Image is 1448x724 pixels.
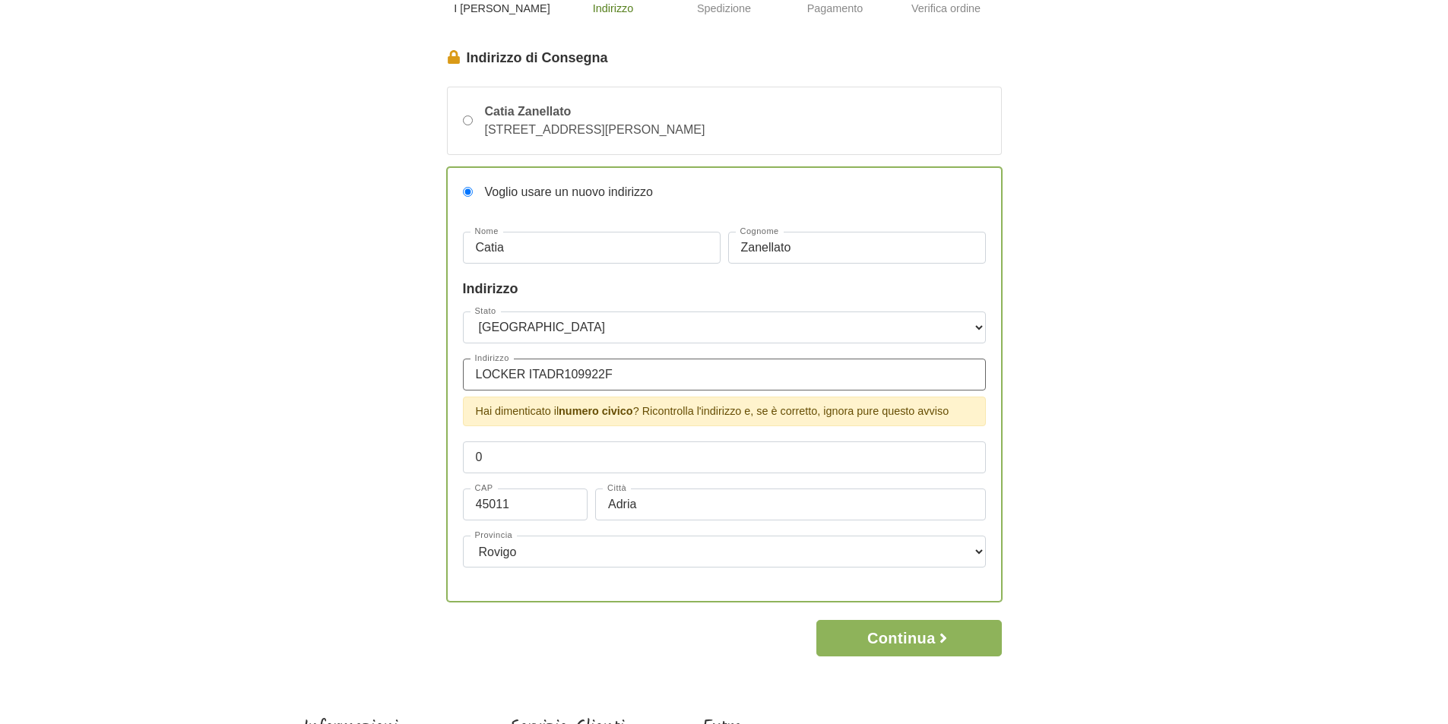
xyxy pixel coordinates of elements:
[485,103,705,121] span: Catia Zanellato
[564,1,663,17] p: Indirizzo
[463,232,721,264] input: Nome
[463,115,473,125] input: Catia Zanellato [STREET_ADDRESS][PERSON_NAME]
[485,123,705,136] span: [STREET_ADDRESS][PERSON_NAME]
[471,307,501,315] label: Stato
[595,488,986,520] input: Città
[463,441,986,473] input: Indirizzo 2 (Azienda, c/o, interno, campanello...)
[736,227,784,236] label: Cognome
[463,397,986,427] div: Hai dimenticato il ? Ricontrolla l'indirizzo e, se è corretto, ignora pure questo avviso
[816,620,1001,656] button: Continua
[463,279,986,299] legend: Indirizzo
[471,484,498,492] label: CAP
[453,1,552,17] p: I [PERSON_NAME]
[463,359,986,390] input: Indirizzo
[728,232,986,264] input: Cognome
[463,488,588,520] input: CAP
[559,405,633,417] b: numero civico
[471,531,518,539] label: Provincia
[471,227,503,236] label: Nome
[471,354,514,362] label: Indirizzo
[447,48,1002,68] legend: Indirizzo di Consegna
[603,484,631,492] label: Città
[463,187,473,197] input: Voglio usare un nuovo indirizzo
[473,183,653,201] div: Voglio usare un nuovo indirizzo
